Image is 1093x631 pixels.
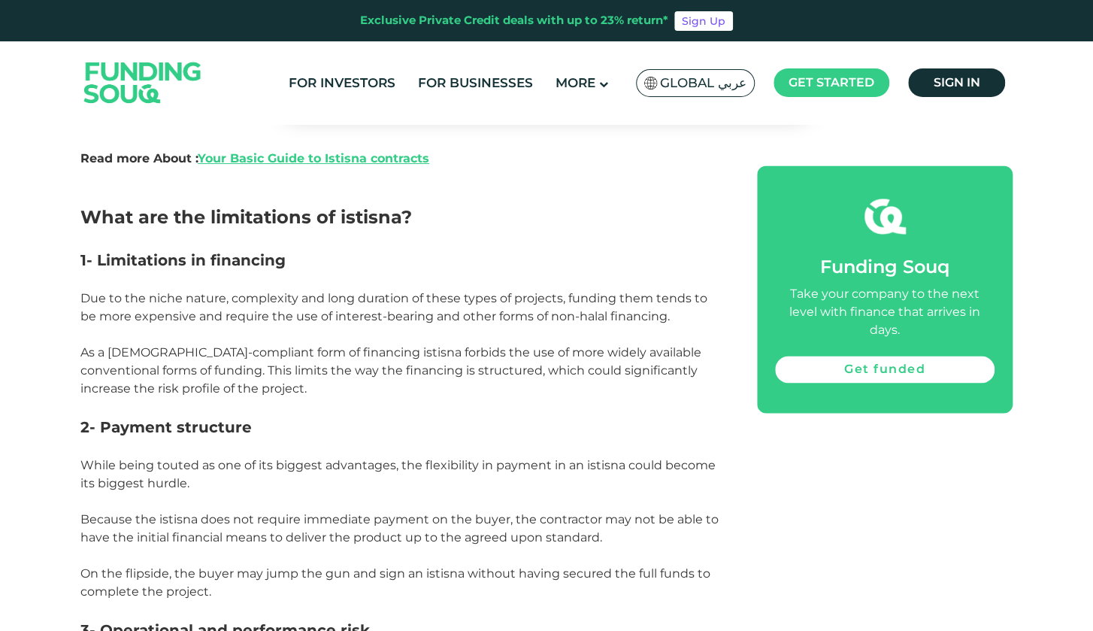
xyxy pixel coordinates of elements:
[80,458,716,490] span: While being touted as one of its biggest advantages, the flexibility in payment in an istisna cou...
[198,151,429,165] a: Your Basic Guide to Istisna contracts
[864,196,906,237] img: fsicon
[556,75,595,90] span: More
[80,512,719,545] span: Because the istisna does not require immediate payment on the buyer, the contractor may not be ab...
[80,291,707,323] span: Due to the niche nature, complexity and long duration of these types of projects, funding them te...
[775,356,995,383] a: Get funded
[644,77,658,89] img: SA Flag
[820,256,949,278] span: Funding Souq
[80,251,286,269] span: 1- Limitations in financing
[80,206,412,228] span: What are the limitations of istisna?
[80,345,701,396] span: As a [DEMOGRAPHIC_DATA]-compliant form of financing istisna forbids the use of more widely availa...
[674,11,733,31] a: Sign Up
[80,418,252,436] span: 2- Payment structure
[285,71,399,96] a: For Investors
[80,151,429,165] span: Read more About :
[69,44,216,120] img: Logo
[908,68,1005,97] a: Sign in
[789,75,874,89] span: Get started
[80,566,710,599] span: On the flipside, the buyer may jump the gun and sign an istisna without having secured the full f...
[414,71,537,96] a: For Businesses
[934,75,980,89] span: Sign in
[360,12,668,29] div: Exclusive Private Credit deals with up to 23% return*
[660,74,746,92] span: Global عربي
[775,285,995,339] div: Take your company to the next level with finance that arrives in days.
